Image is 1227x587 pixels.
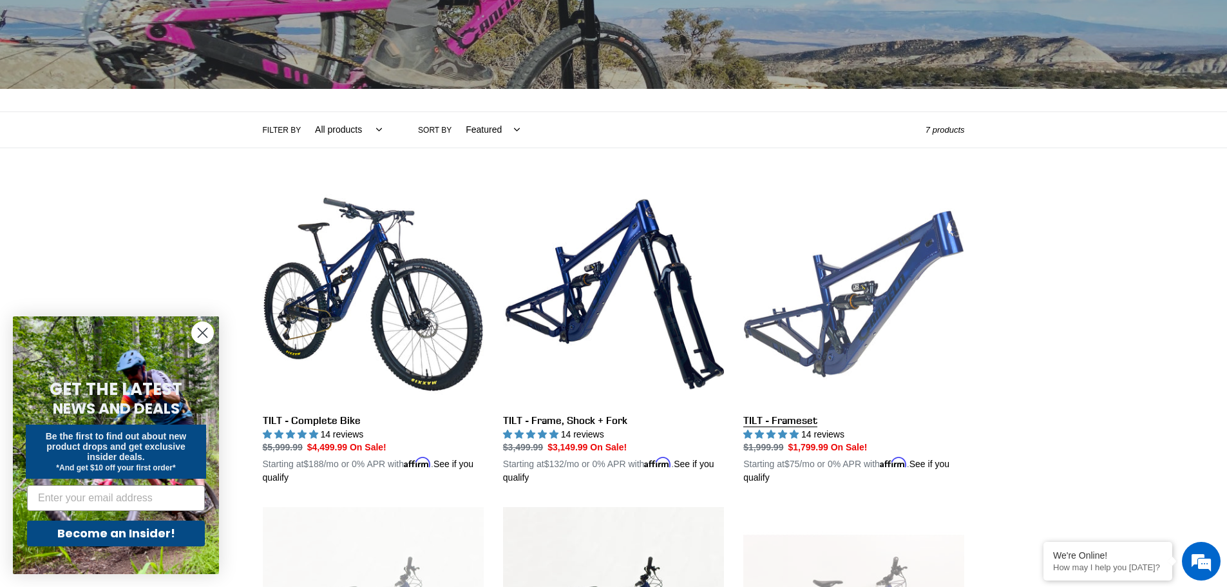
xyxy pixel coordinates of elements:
label: Sort by [418,124,452,136]
p: How may I help you today? [1053,563,1163,572]
label: Filter by [263,124,301,136]
span: *And get $10 off your first order* [56,463,175,472]
span: NEWS AND DEALS [53,398,180,419]
span: 7 products [926,125,965,135]
input: Enter your email address [27,485,205,511]
span: GET THE LATEST [50,378,182,401]
div: We're Online! [1053,550,1163,561]
button: Close dialog [191,322,214,344]
span: Be the first to find out about new product drops and get exclusive insider deals. [46,431,187,462]
button: Become an Insider! [27,521,205,546]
